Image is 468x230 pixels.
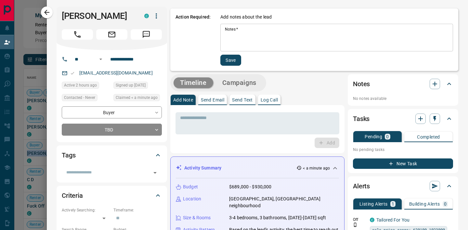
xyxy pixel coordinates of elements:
[261,98,278,102] p: Log Call
[359,202,388,206] p: Listing Alerts
[417,135,440,139] p: Completed
[150,168,160,177] button: Open
[175,14,211,66] p: Action Required:
[201,98,224,102] p: Send Email
[220,14,272,20] p: Add notes about the lead
[113,82,162,91] div: Mon Feb 24 2020
[64,94,95,101] span: Contacted - Never
[353,223,357,227] svg: Push Notification Only
[353,76,453,92] div: Notes
[353,158,453,169] button: New Task
[62,207,110,213] p: Actively Searching:
[229,183,272,190] p: $689,000 - $930,000
[70,71,75,75] svg: Email Valid
[62,29,93,40] span: Call
[303,165,330,171] p: < a minute ago
[392,202,394,206] p: 1
[174,77,213,88] button: Timeline
[144,14,149,18] div: condos.ca
[173,98,193,102] p: Add Note
[97,55,105,63] button: Open
[220,55,241,66] button: Save
[62,188,162,203] div: Criteria
[216,77,263,88] button: Campaigns
[79,70,153,75] a: [EMAIL_ADDRESS][DOMAIN_NAME]
[229,214,326,221] p: 3-4 bedrooms, 3 bathrooms, [DATE]-[DATE] sqft
[365,134,382,139] p: Pending
[353,79,370,89] h2: Notes
[113,207,162,213] p: Timeframe:
[353,181,370,191] h2: Alerts
[376,217,409,223] a: Tailored For You
[116,94,158,101] span: Claimed < a minute ago
[96,29,127,40] span: Email
[131,29,162,40] span: Message
[353,114,370,124] h2: Tasks
[386,134,389,139] p: 0
[62,124,162,136] div: TBD
[353,178,453,194] div: Alerts
[62,190,83,201] h2: Criteria
[353,96,453,101] p: No notes available
[353,145,453,155] p: No pending tasks
[370,218,374,222] div: condos.ca
[353,111,453,127] div: Tasks
[62,82,110,91] div: Tue Oct 14 2025
[184,165,221,171] p: Activity Summary
[62,106,162,118] div: Buyer
[183,214,211,221] p: Size & Rooms
[113,94,162,103] div: Tue Oct 14 2025
[183,183,198,190] p: Budget
[64,82,97,88] span: Active 2 hours ago
[62,11,135,21] h1: [PERSON_NAME]
[409,202,440,206] p: Building Alerts
[183,196,201,202] p: Location
[62,147,162,163] div: Tags
[353,217,366,223] p: Off
[176,162,339,174] div: Activity Summary< a minute ago
[116,82,146,88] span: Signed up [DATE]
[232,98,253,102] p: Send Text
[229,196,339,209] p: [GEOGRAPHIC_DATA], [GEOGRAPHIC_DATA] neighbourhood
[62,150,75,160] h2: Tags
[444,202,447,206] p: 0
